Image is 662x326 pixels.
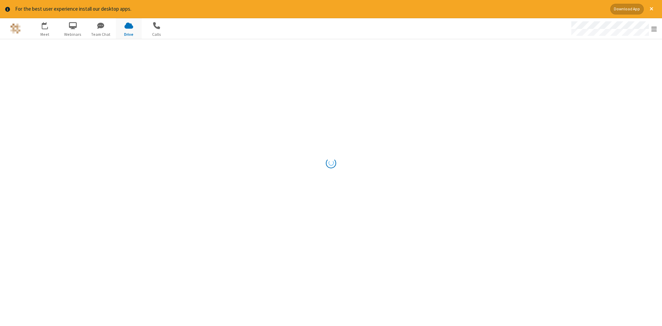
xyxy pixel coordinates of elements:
img: QA Selenium DO NOT DELETE OR CHANGE [10,23,21,34]
span: Drive [116,31,142,38]
div: For the best user experience install our desktop apps. [15,5,605,13]
span: Calls [144,31,170,38]
div: 1 [47,22,51,27]
button: Download App [610,4,644,14]
div: Open menu [565,18,662,39]
button: Logo [2,18,28,39]
button: Close alert [646,4,657,14]
span: Webinars [60,31,86,38]
span: Team Chat [88,31,114,38]
span: Meet [32,31,58,38]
